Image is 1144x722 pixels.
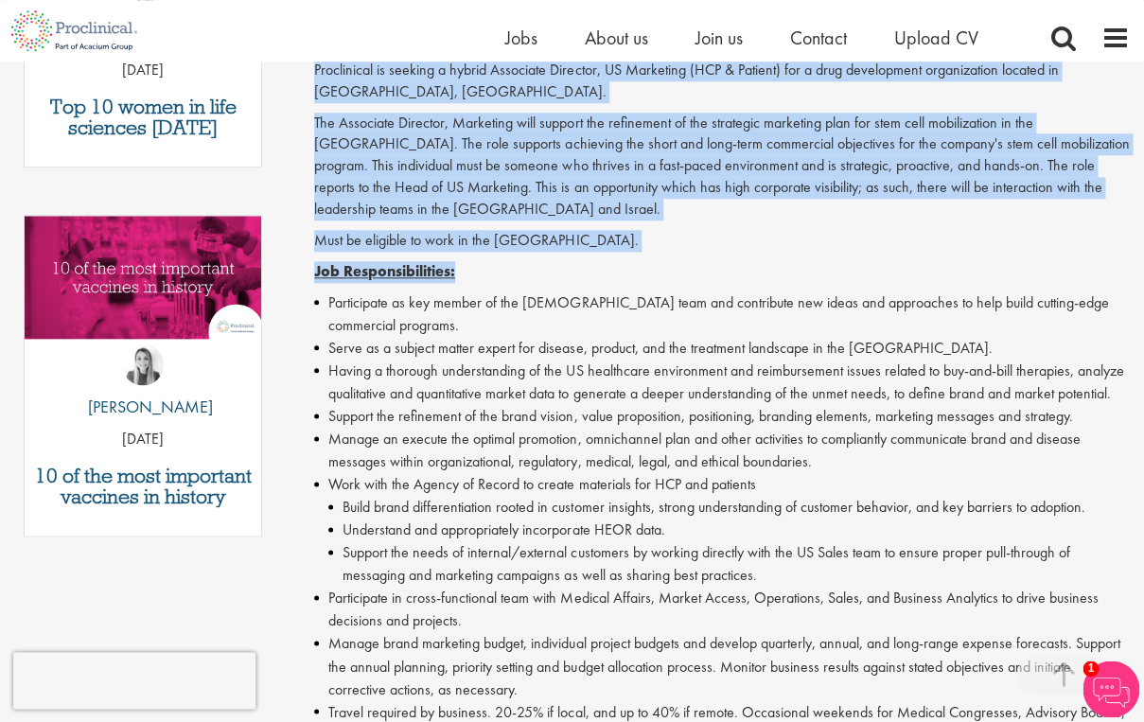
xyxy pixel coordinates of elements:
img: Top vaccines in history [25,216,261,339]
p: Proclinical is seeking a hybrid Associate Director, US Marketing (HCP & Patient) for a drug devel... [314,60,1130,103]
p: [DATE] [25,60,261,81]
li: Support the needs of internal/external customers by working directly with the US Sales team to en... [328,541,1130,587]
img: Hannah Burke [122,343,164,385]
span: Job Responsibilities: [314,261,455,281]
li: Manage brand marketing budget, individual project budgets and develop quarterly, annual, and long... [314,632,1130,700]
a: Upload CV [894,26,978,50]
li: Work with the Agency of Record to create materials for HCP and patients [314,473,1130,587]
a: About us [585,26,648,50]
a: Jobs [505,26,537,50]
p: [PERSON_NAME] [74,395,213,419]
a: Join us [695,26,743,50]
span: 1 [1082,660,1099,677]
p: Must be eligible to work in the [GEOGRAPHIC_DATA]. [314,230,1130,252]
li: Manage an execute the optimal promotion, omnichannel plan and other activities to compliantly com... [314,428,1130,473]
li: Understand and appropriately incorporate HEOR data. [328,519,1130,541]
a: Hannah Burke [PERSON_NAME] [74,343,213,429]
p: The Associate Director, Marketing will support the refinement of the strategic marketing plan for... [314,113,1130,220]
li: Support the refinement of the brand vision, value proposition, positioning, branding elements, ma... [314,405,1130,428]
li: Participate as key member of the [DEMOGRAPHIC_DATA] team and contribute new ideas and approaches ... [314,291,1130,337]
a: 10 of the most important vaccines in history [34,466,252,507]
li: Serve as a subject matter expert for disease, product, and the treatment landscape in the [GEOGRA... [314,337,1130,360]
img: Chatbot [1082,660,1139,717]
a: Contact [790,26,847,50]
li: Build brand differentiation rooted in customer insights, strong understanding of customer behavio... [328,496,1130,519]
li: Having a thorough understanding of the US healthcare environment and reimbursement issues related... [314,360,1130,405]
a: Top 10 women in life sciences [DATE] [34,97,252,138]
li: Participate in cross-functional team with Medical Affairs, Market Access, Operations, Sales, and ... [314,587,1130,632]
p: [DATE] [25,429,261,450]
a: Link to a post [25,216,261,383]
iframe: reCAPTCHA [13,652,255,709]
